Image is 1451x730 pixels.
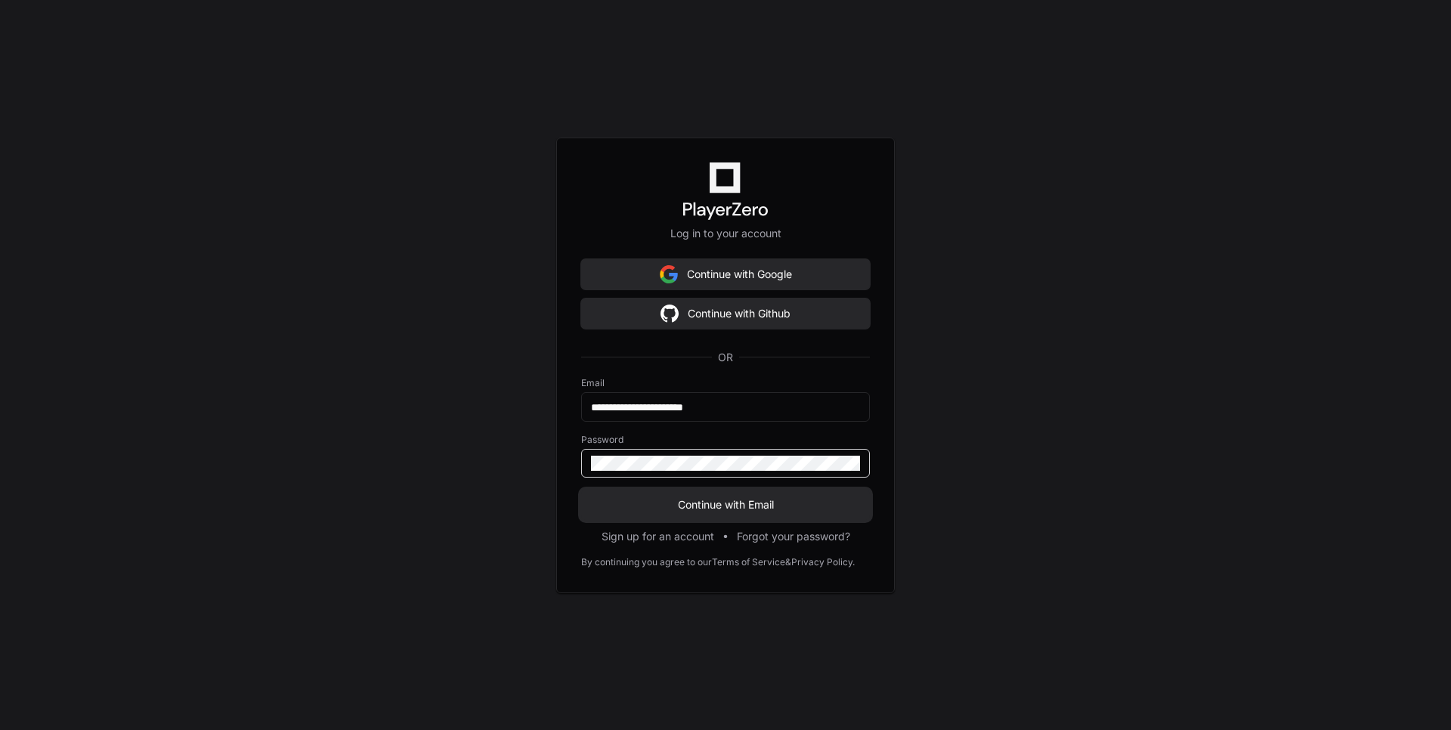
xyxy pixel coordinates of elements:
[712,350,739,365] span: OR
[581,556,712,568] div: By continuing you agree to our
[791,556,855,568] a: Privacy Policy.
[581,226,870,241] p: Log in to your account
[581,377,870,389] label: Email
[581,490,870,520] button: Continue with Email
[602,529,714,544] button: Sign up for an account
[581,434,870,446] label: Password
[581,259,870,289] button: Continue with Google
[712,556,785,568] a: Terms of Service
[581,497,870,512] span: Continue with Email
[660,259,678,289] img: Sign in with google
[737,529,850,544] button: Forgot your password?
[581,298,870,329] button: Continue with Github
[785,556,791,568] div: &
[661,298,679,329] img: Sign in with google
